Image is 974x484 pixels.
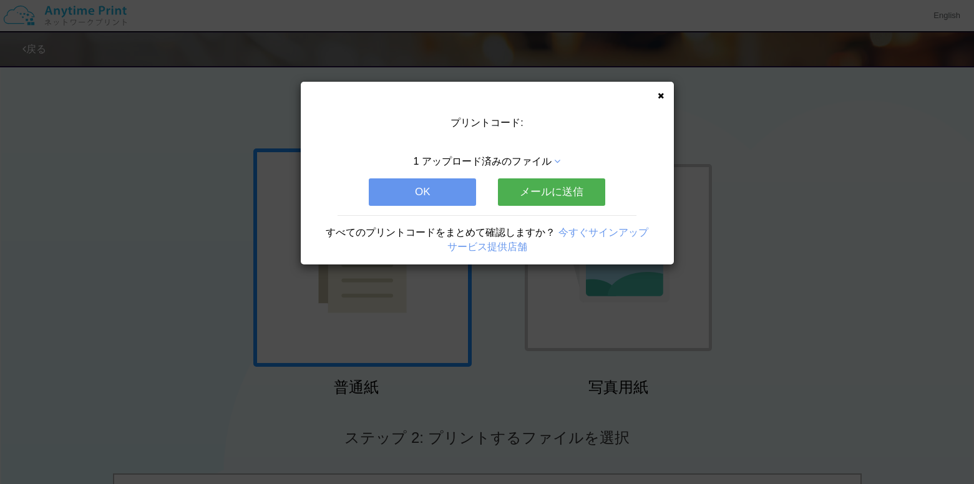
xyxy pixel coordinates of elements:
[558,227,648,238] a: 今すぐサインアップ
[369,178,476,206] button: OK
[414,156,552,167] span: 1 アップロード済みのファイル
[498,178,605,206] button: メールに送信
[447,241,527,252] a: サービス提供店舗
[326,227,555,238] span: すべてのプリントコードをまとめて確認しますか？
[450,117,523,128] span: プリントコード:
